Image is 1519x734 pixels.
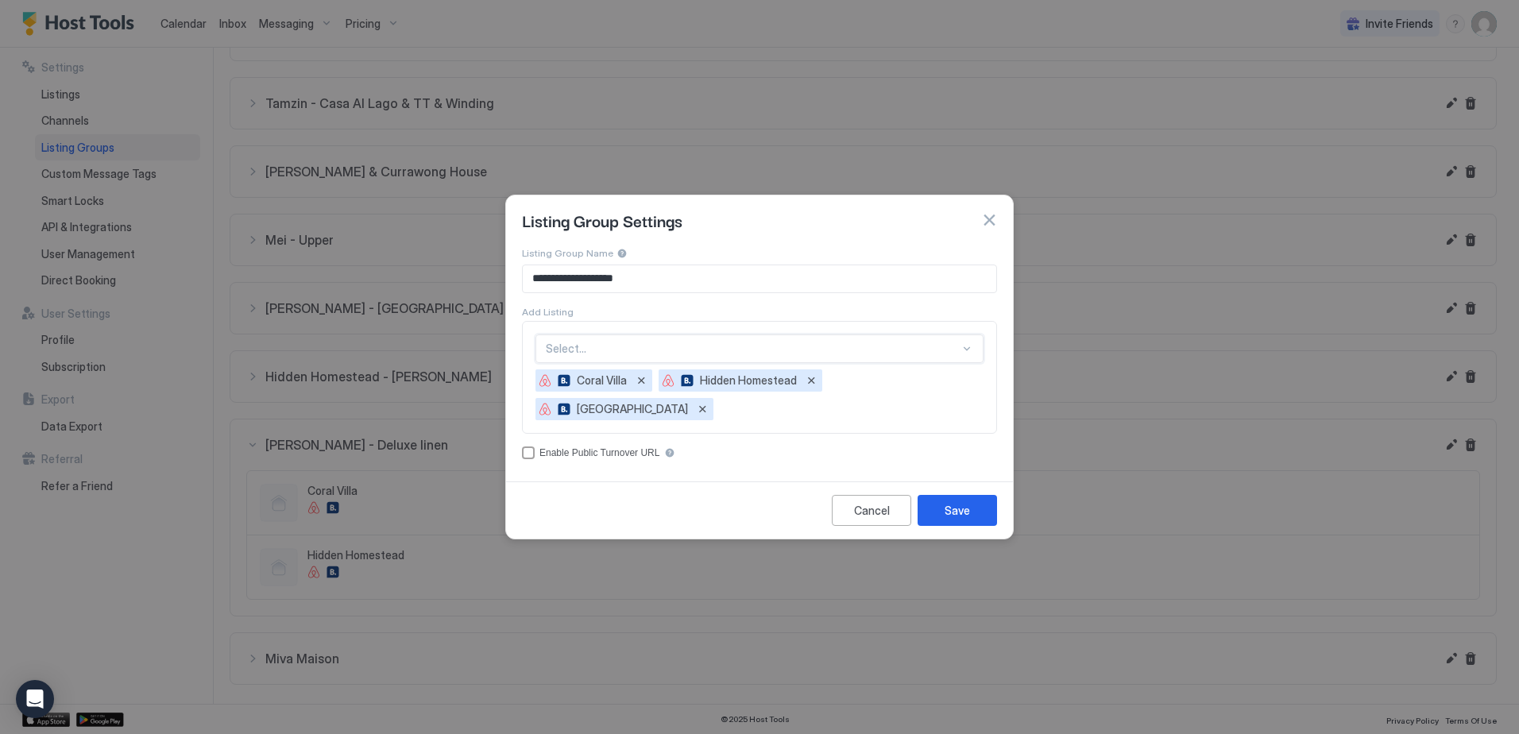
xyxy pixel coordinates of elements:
[854,502,890,519] div: Cancel
[522,247,613,259] span: Listing Group Name
[523,265,996,292] input: Input Field
[694,401,710,417] button: Remove
[577,402,688,416] span: [GEOGRAPHIC_DATA]
[945,502,970,519] div: Save
[522,208,682,232] span: Listing Group Settings
[832,495,911,526] button: Cancel
[16,680,54,718] div: Open Intercom Messenger
[522,446,997,459] div: accessCode
[522,306,574,318] span: Add Listing
[803,373,819,388] button: Remove
[918,495,997,526] button: Save
[577,373,627,388] span: Coral Villa
[633,373,649,388] button: Remove
[539,447,659,458] div: Enable Public Turnover URL
[700,373,797,388] span: Hidden Homestead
